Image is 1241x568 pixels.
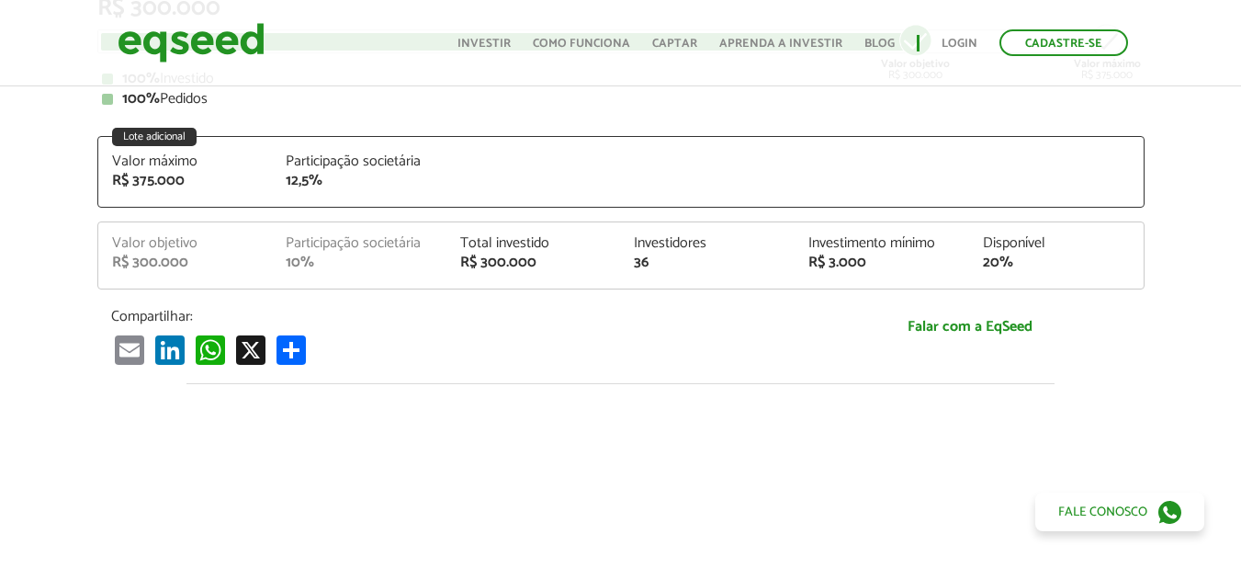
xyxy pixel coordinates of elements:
[634,236,781,251] div: Investidores
[808,256,955,270] div: R$ 3.000
[634,256,781,270] div: 36
[118,18,265,67] img: EqSeed
[192,335,229,365] a: WhatsApp
[286,236,433,251] div: Participação societária
[286,256,433,270] div: 10%
[112,174,259,188] div: R$ 375.000
[808,236,955,251] div: Investimento mínimo
[942,38,977,50] a: Login
[457,38,511,50] a: Investir
[111,308,782,325] p: Compartilhar:
[273,335,310,365] a: Compartilhar
[112,154,259,169] div: Valor máximo
[999,29,1128,56] a: Cadastre-se
[809,308,1131,346] a: Falar com a EqSeed
[719,38,842,50] a: Aprenda a investir
[533,38,630,50] a: Como funciona
[460,236,607,251] div: Total investido
[286,154,433,169] div: Participação societária
[983,256,1130,270] div: 20%
[652,38,697,50] a: Captar
[460,256,607,270] div: R$ 300.000
[112,236,259,251] div: Valor objetivo
[112,128,197,146] div: Lote adicional
[1035,493,1204,531] a: Fale conosco
[102,92,1140,107] div: Pedidos
[232,335,269,365] a: X
[152,335,188,365] a: LinkedIn
[122,86,160,111] strong: 100%
[983,236,1130,251] div: Disponível
[286,174,433,188] div: 12,5%
[864,38,895,50] a: Blog
[112,256,259,270] div: R$ 300.000
[111,335,148,365] a: Email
